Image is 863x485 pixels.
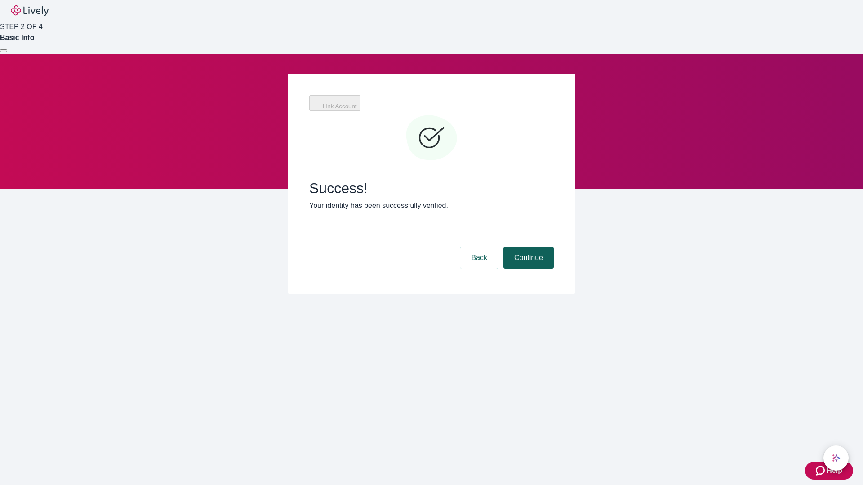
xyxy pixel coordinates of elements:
[503,247,554,269] button: Continue
[11,5,49,16] img: Lively
[309,180,554,197] span: Success!
[823,445,849,471] button: chat
[805,462,853,480] button: Zendesk support iconHelp
[816,465,827,476] svg: Zendesk support icon
[309,200,554,211] p: Your identity has been successfully verified.
[827,465,842,476] span: Help
[309,95,360,111] button: Link Account
[832,454,841,463] svg: Lively AI Assistant
[460,247,498,269] button: Back
[405,111,458,165] svg: Checkmark icon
